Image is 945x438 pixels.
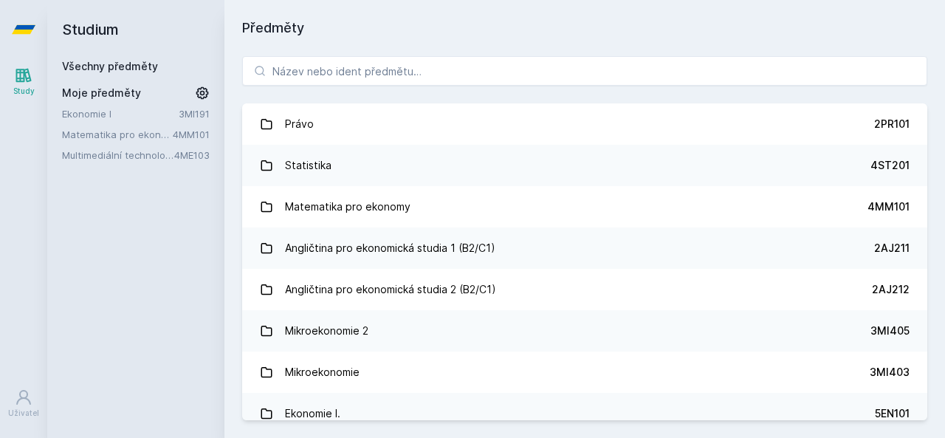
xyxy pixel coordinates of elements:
[242,227,927,269] a: Angličtina pro ekonomická studia 1 (B2/C1) 2AJ211
[62,148,174,162] a: Multimediální technologie
[285,109,314,139] div: Právo
[62,86,141,100] span: Moje předměty
[874,241,910,256] div: 2AJ211
[875,406,910,421] div: 5EN101
[13,86,35,97] div: Study
[870,324,910,338] div: 3MI405
[285,399,340,428] div: Ekonomie I.
[242,310,927,352] a: Mikroekonomie 2 3MI405
[874,117,910,131] div: 2PR101
[3,59,44,104] a: Study
[62,127,173,142] a: Matematika pro ekonomy
[285,233,495,263] div: Angličtina pro ekonomická studia 1 (B2/C1)
[3,381,44,426] a: Uživatel
[62,60,158,72] a: Všechny předměty
[285,151,331,180] div: Statistika
[870,158,910,173] div: 4ST201
[285,316,368,346] div: Mikroekonomie 2
[242,145,927,186] a: Statistika 4ST201
[285,275,496,304] div: Angličtina pro ekonomická studia 2 (B2/C1)
[179,108,210,120] a: 3MI191
[870,365,910,380] div: 3MI403
[285,192,410,222] div: Matematika pro ekonomy
[242,352,927,393] a: Mikroekonomie 3MI403
[285,357,360,387] div: Mikroekonomie
[242,393,927,434] a: Ekonomie I. 5EN101
[242,186,927,227] a: Matematika pro ekonomy 4MM101
[242,103,927,145] a: Právo 2PR101
[242,18,927,38] h1: Předměty
[173,129,210,140] a: 4MM101
[242,269,927,310] a: Angličtina pro ekonomická studia 2 (B2/C1) 2AJ212
[242,56,927,86] input: Název nebo ident předmětu…
[872,282,910,297] div: 2AJ212
[174,149,210,161] a: 4ME103
[867,199,910,214] div: 4MM101
[8,408,39,419] div: Uživatel
[62,106,179,121] a: Ekonomie I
